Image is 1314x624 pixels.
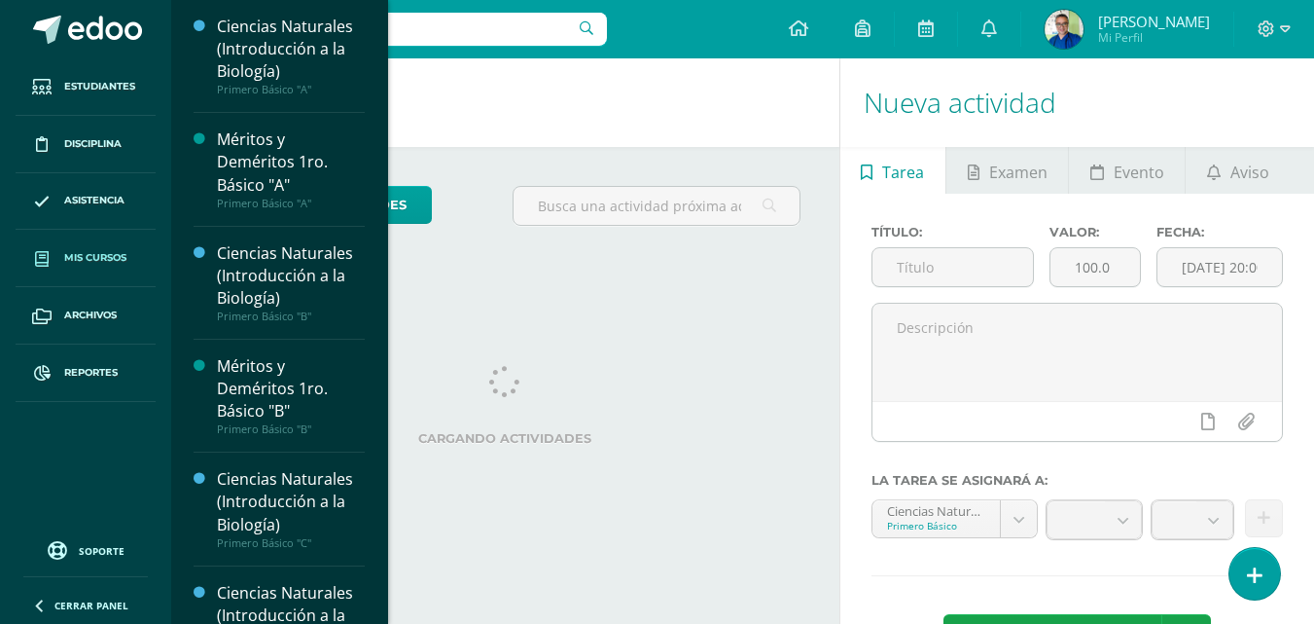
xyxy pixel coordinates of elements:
span: [PERSON_NAME] [1098,12,1210,31]
a: Soporte [23,536,148,563]
span: Tarea [882,149,924,196]
input: Puntos máximos [1050,248,1140,286]
span: Soporte [79,544,124,558]
div: Primero Básico "B" [217,310,365,323]
a: Disciplina [16,116,156,173]
a: Estudiantes [16,58,156,116]
span: Reportes [64,365,118,381]
span: Cerrar panel [54,599,128,612]
a: Examen [946,147,1068,194]
input: Título [872,248,1033,286]
a: Méritos y Deméritos 1ro. Básico "B"Primero Básico "B" [217,355,365,436]
a: Reportes [16,345,156,402]
a: Ciencias Naturales (Introducción a la Biología)Primero Básico "A" [217,16,365,96]
a: Archivos [16,287,156,345]
label: Fecha: [1156,225,1283,239]
label: La tarea se asignará a: [871,473,1283,488]
span: Mi Perfil [1098,29,1210,46]
span: Evento [1114,149,1164,196]
a: Evento [1069,147,1185,194]
input: Busca un usuario... [184,13,607,46]
a: Ciencias Naturales (Introducción a la Biología) 'A'Primero Básico [872,500,1038,537]
div: Méritos y Deméritos 1ro. Básico "B" [217,355,365,422]
a: Ciencias Naturales (Introducción a la Biología)Primero Básico "C" [217,468,365,549]
div: Ciencias Naturales (Introducción a la Biología) 'A' [887,500,986,519]
label: Valor: [1049,225,1141,239]
label: Título: [871,225,1034,239]
input: Busca una actividad próxima aquí... [514,187,799,225]
div: Primero Básico "C" [217,536,365,550]
label: Cargando actividades [210,431,800,446]
div: Primero Básico "A" [217,83,365,96]
div: Primero Básico "A" [217,197,365,210]
span: Archivos [64,308,117,323]
a: Mis cursos [16,230,156,287]
div: Ciencias Naturales (Introducción a la Biología) [217,242,365,310]
div: Ciencias Naturales (Introducción a la Biología) [217,468,365,535]
a: Tarea [840,147,945,194]
div: Méritos y Deméritos 1ro. Básico "A" [217,128,365,196]
a: Asistencia [16,173,156,231]
h1: Actividades [195,58,816,147]
h1: Nueva actividad [864,58,1291,147]
span: Estudiantes [64,79,135,94]
span: Disciplina [64,136,122,152]
a: Aviso [1186,147,1290,194]
span: Examen [989,149,1048,196]
input: Fecha de entrega [1157,248,1282,286]
div: Ciencias Naturales (Introducción a la Biología) [217,16,365,83]
span: Asistencia [64,193,124,208]
span: Aviso [1230,149,1269,196]
div: Primero Básico [887,519,986,532]
img: a16637801c4a6befc1e140411cafe4ae.png [1045,10,1083,49]
a: Ciencias Naturales (Introducción a la Biología)Primero Básico "B" [217,242,365,323]
a: Méritos y Deméritos 1ro. Básico "A"Primero Básico "A" [217,128,365,209]
div: Primero Básico "B" [217,422,365,436]
span: Mis cursos [64,250,126,266]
